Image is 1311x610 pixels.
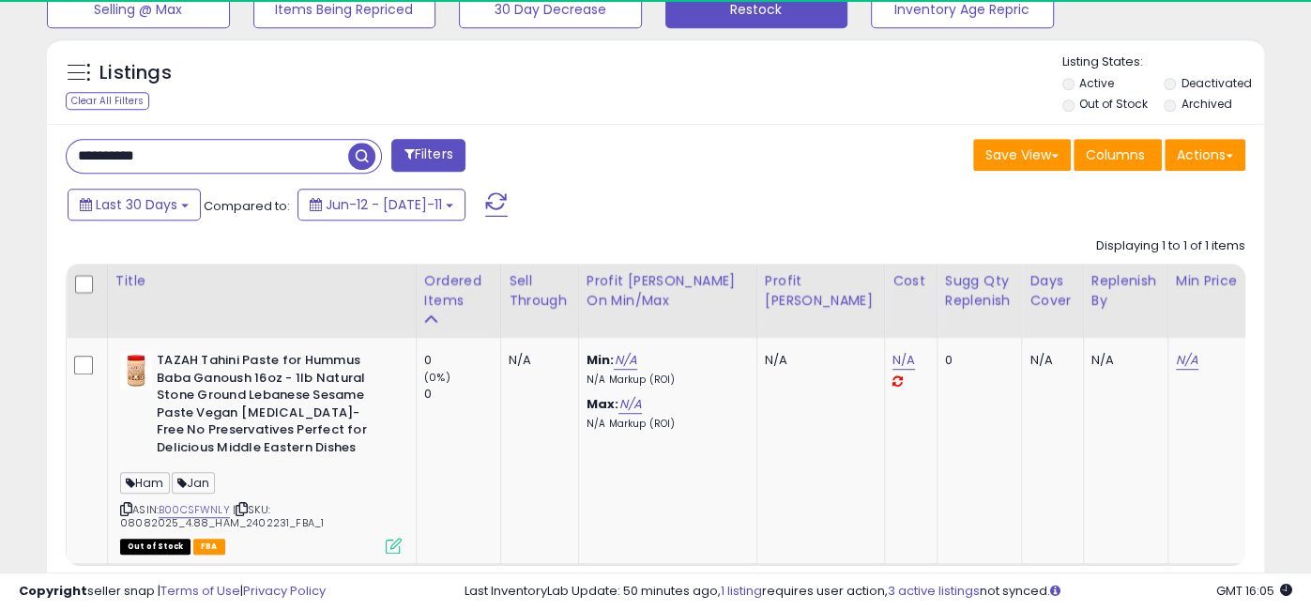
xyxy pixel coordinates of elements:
[120,504,132,514] i: Click to copy
[424,370,450,385] small: (0%)
[424,352,500,369] div: 0
[120,352,152,389] img: 4175ZBVgH5L._SL40_.jpg
[721,582,762,600] a: 1 listing
[888,582,980,600] a: 3 active listings
[243,582,326,600] a: Privacy Policy
[172,472,216,494] span: Jan
[1029,271,1075,311] div: Days Cover
[424,386,500,403] div: 0
[120,539,191,555] span: All listings that are currently out of stock and unavailable for purchase on Amazon
[578,264,756,338] th: The percentage added to the cost of goods (COGS) that forms the calculator for Min & Max prices.
[99,60,172,86] h5: Listings
[1079,96,1148,112] label: Out of Stock
[236,504,248,514] i: Click to copy
[19,582,87,600] strong: Copyright
[157,352,385,461] b: TAZAH Tahini Paste for Hummus Baba Ganoush 16oz - 1lb Natural Stone Ground Lebanese Sesame Paste ...
[68,189,201,221] button: Last 30 Days
[1091,352,1153,369] div: N/A
[120,502,324,530] span: | SKU: 08082025_4.88_HAM_2402231_FBA_1
[326,195,442,214] span: Jun-12 - [DATE]-11
[892,271,929,291] div: Cost
[937,264,1022,338] th: Please note that this number is a calculation based on your required days of coverage and your ve...
[159,502,230,518] a: B00CSFWNLY
[193,539,225,555] span: FBA
[614,351,636,370] a: N/A
[1074,139,1162,171] button: Columns
[1091,271,1160,311] div: Replenish By
[973,139,1071,171] button: Save View
[587,374,742,387] p: N/A Markup (ROI)
[1181,96,1231,112] label: Archived
[1216,582,1292,600] span: 2025-08-11 16:05 GMT
[1176,351,1198,370] a: N/A
[1096,237,1245,255] div: Displaying 1 to 1 of 1 items
[587,395,619,413] b: Max:
[424,271,493,311] div: Ordered Items
[19,583,326,601] div: seller snap | |
[945,352,1008,369] div: 0
[391,139,465,172] button: Filters
[1181,75,1251,91] label: Deactivated
[587,418,742,431] p: N/A Markup (ROI)
[587,351,615,369] b: Min:
[66,92,149,110] div: Clear All Filters
[1165,139,1245,171] button: Actions
[618,395,641,414] a: N/A
[120,352,402,552] div: ASIN:
[509,271,571,311] div: Sell Through
[297,189,465,221] button: Jun-12 - [DATE]-11
[765,271,877,311] div: Profit [PERSON_NAME]
[1086,145,1145,164] span: Columns
[587,271,749,311] div: Profit [PERSON_NAME] on Min/Max
[892,351,915,370] a: N/A
[204,197,290,215] span: Compared to:
[96,195,177,214] span: Last 30 Days
[1029,352,1068,369] div: N/A
[160,582,240,600] a: Terms of Use
[1062,53,1264,71] p: Listing States:
[115,271,408,291] div: Title
[945,271,1014,311] div: Sugg Qty Replenish
[765,352,870,369] div: N/A
[509,352,564,369] div: N/A
[120,472,170,494] span: Ham
[465,583,1292,601] div: Last InventoryLab Update: 50 minutes ago, requires user action, not synced.
[1176,271,1273,291] div: Min Price
[1079,75,1114,91] label: Active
